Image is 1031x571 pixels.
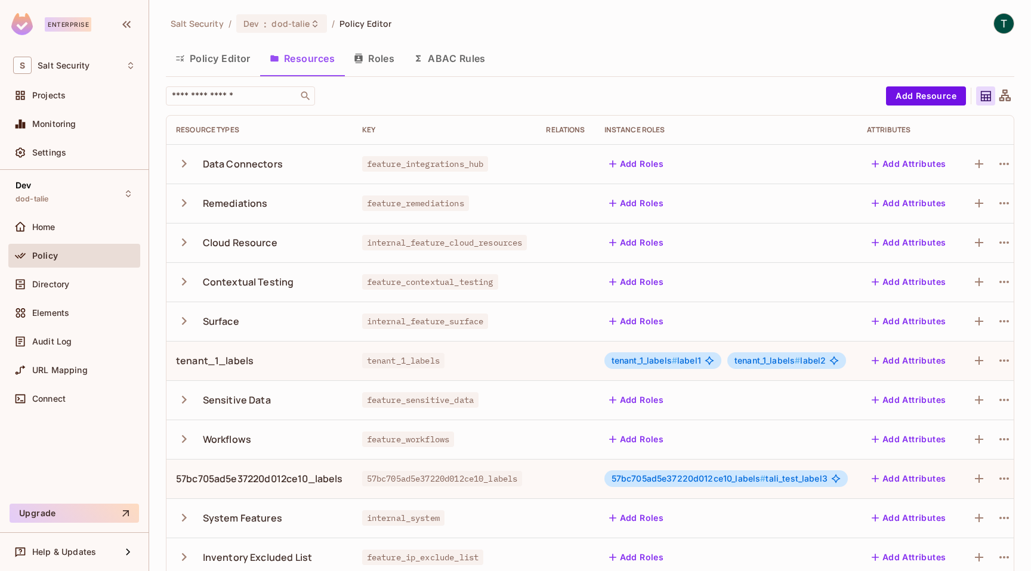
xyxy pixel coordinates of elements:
div: Remediations [203,197,268,210]
span: Audit Log [32,337,72,346]
span: label1 [612,356,701,365]
span: Help & Updates [32,547,96,557]
li: / [229,18,231,29]
button: Policy Editor [166,44,260,73]
span: S [13,57,32,74]
button: Add Attributes [867,194,951,213]
button: Add Attributes [867,272,951,291]
span: feature_workflows [362,432,455,447]
button: Add Attributes [867,469,951,488]
button: Add Roles [604,508,669,527]
span: Elements [32,308,69,318]
span: dod-talie [16,194,48,204]
img: SReyMgAAAABJRU5ErkJggg== [11,13,33,35]
span: Workspace: Salt Security [38,61,89,70]
span: # [795,355,800,365]
div: Resource Types [176,125,343,135]
button: Add Attributes [867,154,951,173]
div: Enterprise [45,17,91,32]
button: Add Attributes [867,351,951,370]
span: URL Mapping [32,365,88,375]
span: 57bc705ad5e37220d012ce10_labels [362,471,523,486]
div: Contextual Testing [203,275,294,288]
button: Add Attributes [867,390,951,409]
div: tenant_1_labels [176,354,254,367]
span: Dev [16,181,31,190]
span: 57bc705ad5e37220d012ce10_labels [612,473,766,483]
button: Add Roles [604,154,669,173]
button: Add Attributes [867,233,951,252]
span: internal_feature_cloud_resources [362,235,527,250]
button: Roles [344,44,404,73]
span: internal_system [362,510,444,526]
img: Tali Ezra [994,14,1014,33]
span: Home [32,222,55,232]
button: Add Roles [604,272,669,291]
span: Policy Editor [339,18,392,29]
div: Workflows [203,433,251,446]
div: Relations [546,125,585,135]
span: tenant_1_labels [362,353,444,368]
div: Sensitive Data [203,393,271,406]
button: Add Attributes [867,430,951,449]
span: Settings [32,148,66,157]
span: feature_integrations_hub [362,156,489,172]
span: feature_sensitive_data [362,392,479,408]
span: Connect [32,394,66,404]
span: # [760,473,765,483]
span: tenant_1_labels [734,355,800,365]
div: Inventory Excluded List [203,551,312,564]
span: # [672,355,677,365]
div: Cloud Resource [203,236,277,249]
button: Add Roles [604,194,669,213]
button: Add Attributes [867,508,951,527]
span: Dev [243,18,259,29]
div: System Features [203,511,282,525]
span: Directory [32,280,69,289]
span: tenant_1_labels [612,355,677,365]
span: feature_remediations [362,195,469,211]
div: 57bc705ad5e37220d012ce10_labels [176,472,343,485]
button: Add Attributes [867,548,951,567]
button: Add Resource [886,86,966,105]
button: Add Attributes [867,312,951,331]
button: Upgrade [10,504,139,523]
li: / [332,18,335,29]
span: tali_test_label3 [612,474,828,483]
button: Add Roles [604,233,669,252]
span: feature_contextual_testing [362,274,498,290]
span: label2 [734,356,826,365]
div: Surface [203,315,239,328]
div: Data Connectors [203,157,283,170]
span: internal_feature_surface [362,314,489,329]
div: Attributes [867,125,951,135]
span: Projects [32,91,66,100]
span: dod-talie [271,18,310,29]
div: Key [362,125,527,135]
span: : [263,19,267,29]
span: Monitoring [32,119,76,129]
button: Add Roles [604,390,669,409]
button: Add Roles [604,430,669,449]
button: Add Roles [604,548,669,567]
button: ABAC Rules [404,44,495,73]
div: Instance roles [604,125,848,135]
span: the active workspace [171,18,224,29]
button: Add Roles [604,312,669,331]
button: Resources [260,44,344,73]
span: feature_ip_exclude_list [362,550,483,565]
span: Policy [32,251,58,260]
